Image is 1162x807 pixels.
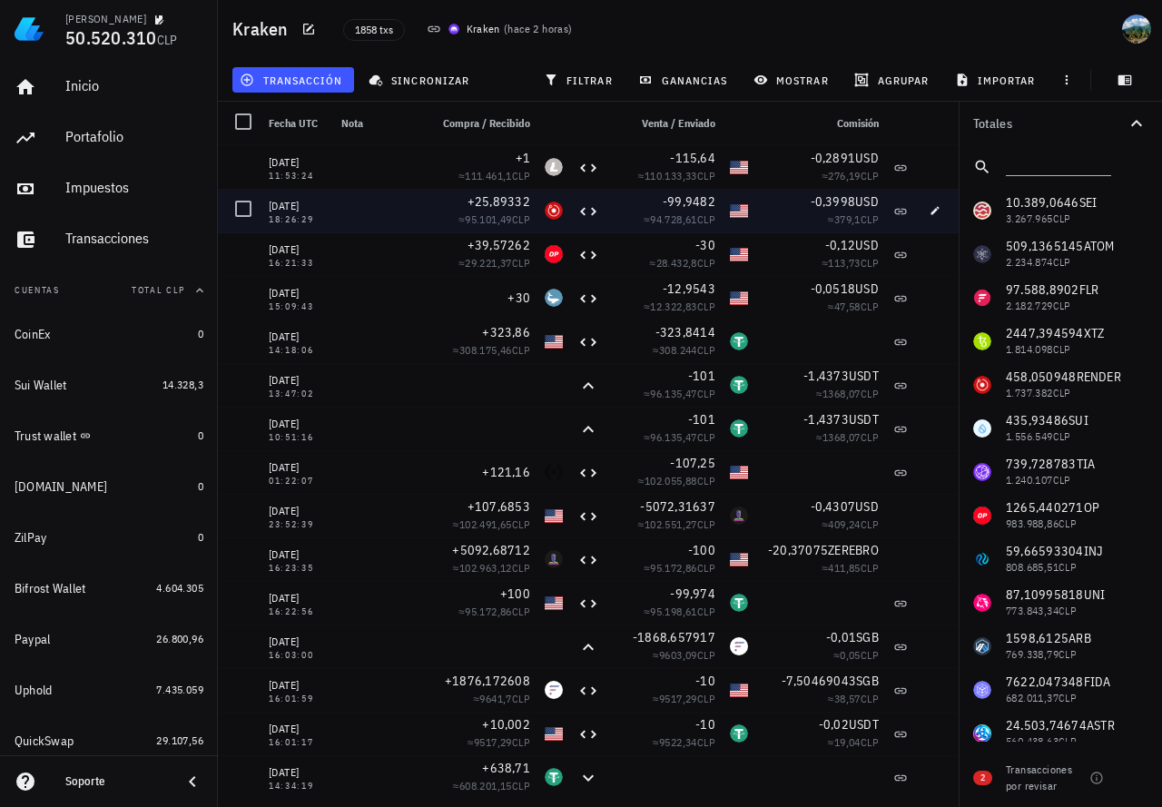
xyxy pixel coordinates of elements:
[861,561,879,575] span: CLP
[269,302,327,311] div: 15:09:43
[7,65,211,109] a: Inicio
[269,371,327,389] div: [DATE]
[198,479,203,493] span: 0
[633,629,715,645] span: -1868,657917
[453,517,530,531] span: ≈
[269,720,327,738] div: [DATE]
[269,346,327,355] div: 14:18:06
[65,230,203,247] div: Transacciones
[512,605,530,618] span: CLP
[269,763,327,782] div: [DATE]
[828,169,860,182] span: 276,19
[825,237,855,253] span: -0,12
[482,716,530,733] span: +10,002
[861,256,879,270] span: CLP
[811,280,856,297] span: -0,0518
[473,692,530,705] span: ≈
[695,716,715,733] span: -10
[65,12,146,26] div: [PERSON_NAME]
[453,779,530,792] span: ≈
[7,312,211,356] a: CoinEx 0
[15,530,47,546] div: ZilPay
[156,632,203,645] span: 26.800,96
[973,117,1126,130] div: Totales
[855,193,879,210] span: USD
[269,116,318,130] span: Fecha UTC
[482,464,530,480] span: +121,16
[861,300,879,313] span: CLP
[697,387,715,400] span: CLP
[730,245,748,263] div: USD-icon
[269,241,327,259] div: [DATE]
[644,300,715,313] span: ≈
[803,368,849,384] span: -1,4373
[645,169,697,182] span: 110.133,33
[697,169,715,182] span: CLP
[695,237,715,253] span: -30
[443,116,530,130] span: Compra / Recibido
[465,605,512,618] span: 95.172,86
[7,269,211,312] button: CuentasTotal CLP
[653,343,715,357] span: ≈
[269,477,327,486] div: 01:22:07
[15,428,76,444] div: Trust wallet
[458,212,530,226] span: ≈
[459,561,512,575] span: 102.963,12
[849,716,879,733] span: USDT
[828,692,879,705] span: ≈
[459,779,512,792] span: 608.201,15
[644,387,715,400] span: ≈
[642,73,727,87] span: ganancias
[7,516,211,559] a: ZilPay 0
[782,673,857,689] span: -7,50469043
[512,735,530,749] span: CLP
[512,779,530,792] span: CLP
[644,430,715,444] span: ≈
[15,378,67,393] div: Sui Wallet
[15,327,51,342] div: CoinEx
[861,387,879,400] span: CLP
[730,507,748,525] div: ZEREBRO-icon
[445,673,530,689] span: +1876,172608
[269,633,327,651] div: [DATE]
[468,237,530,253] span: +39,57262
[638,169,715,182] span: ≈
[7,414,211,458] a: Trust wallet 0
[855,237,879,253] span: USD
[653,648,715,662] span: ≈
[545,158,563,176] div: LTC-icon
[697,605,715,618] span: CLP
[7,617,211,661] a: Paypal 26.800,96
[730,594,748,612] div: USDT-icon
[545,289,563,307] div: WAL-icon
[269,520,327,529] div: 23:52:39
[65,25,157,50] span: 50.520.310
[828,300,879,313] span: ≈
[847,67,940,93] button: agrupar
[65,128,203,145] div: Portafolio
[828,256,860,270] span: 113,73
[459,517,512,531] span: 102.491,65
[757,73,829,87] span: mostrar
[653,735,715,749] span: ≈
[65,774,167,789] div: Soporte
[828,735,879,749] span: ≈
[822,256,879,270] span: ≈
[458,169,530,182] span: ≈
[816,387,879,400] span: ≈
[15,733,74,749] div: QuickSwap
[467,20,500,38] div: Kraken
[730,419,748,438] div: USDT-icon
[697,212,715,226] span: CLP
[849,368,879,384] span: USDT
[819,716,849,733] span: -0,02
[670,455,715,471] span: -107,25
[730,332,748,350] div: USDT-icon
[663,280,715,297] span: -12,9543
[650,430,697,444] span: 96.135,47
[688,411,715,428] span: -101
[730,202,748,220] div: USD-icon
[642,116,715,130] span: Venta / Enviado
[858,73,929,87] span: agrupar
[156,733,203,747] span: 29.107,56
